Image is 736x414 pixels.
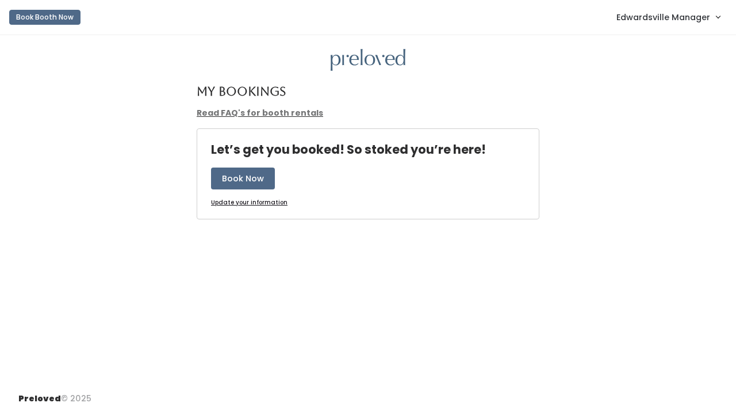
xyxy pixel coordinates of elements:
[18,383,91,405] div: © 2025
[197,85,286,98] h4: My Bookings
[616,11,710,24] span: Edwardsville Manager
[211,199,287,207] a: Update your information
[9,5,80,30] a: Book Booth Now
[211,198,287,207] u: Update your information
[9,10,80,25] button: Book Booth Now
[605,5,731,29] a: Edwardsville Manager
[197,107,323,119] a: Read FAQ's for booth rentals
[18,393,61,404] span: Preloved
[331,49,405,71] img: preloved logo
[211,143,486,156] h4: Let’s get you booked! So stoked you’re here!
[211,168,275,189] button: Book Now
